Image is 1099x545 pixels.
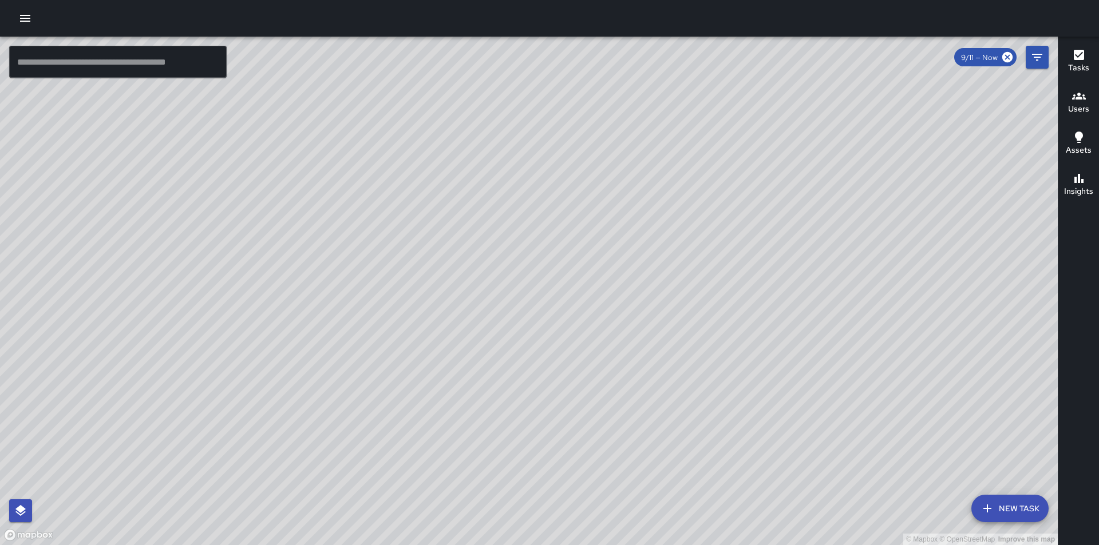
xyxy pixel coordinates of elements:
h6: Users [1068,103,1089,116]
button: Tasks [1058,41,1099,82]
h6: Tasks [1068,62,1089,74]
button: New Task [971,495,1049,522]
button: Insights [1058,165,1099,206]
div: 9/11 — Now [954,48,1017,66]
h6: Assets [1066,144,1092,157]
button: Filters [1026,46,1049,69]
h6: Insights [1064,185,1093,198]
button: Assets [1058,124,1099,165]
button: Users [1058,82,1099,124]
span: 9/11 — Now [954,53,1005,62]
